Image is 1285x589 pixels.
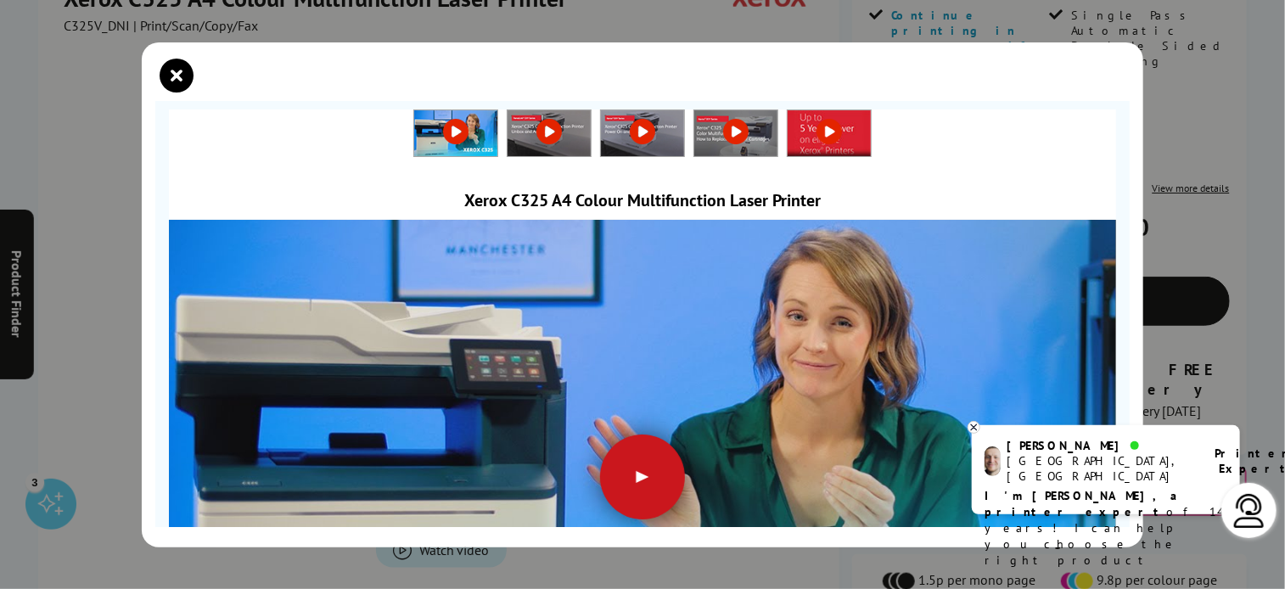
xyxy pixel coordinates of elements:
[1007,453,1193,484] div: [GEOGRAPHIC_DATA], [GEOGRAPHIC_DATA]
[788,110,871,157] img: Up to 5 Years Extended Warranty on Eligible Xerox Printers
[985,488,1182,519] b: I'm [PERSON_NAME], a printer expert
[508,110,591,157] img: Xerox C325 - Unbox and Assemble
[694,110,777,157] img: Xerox C325 - Replace the Toner Cartridges
[169,189,1116,211] div: Xerox C325 A4 Colour Multifunction Laser Printer
[601,110,684,157] img: Xerox C325 - Power On and Setup
[1232,494,1266,528] img: user-headset-light.svg
[985,488,1227,569] p: of 14 years! I can help you choose the right product
[985,446,1001,476] img: ashley-livechat.png
[414,110,497,157] img: Xerox C325 A4 Colour Multifunction Laser Printer
[164,63,189,88] button: close modal
[1007,438,1193,453] div: [PERSON_NAME]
